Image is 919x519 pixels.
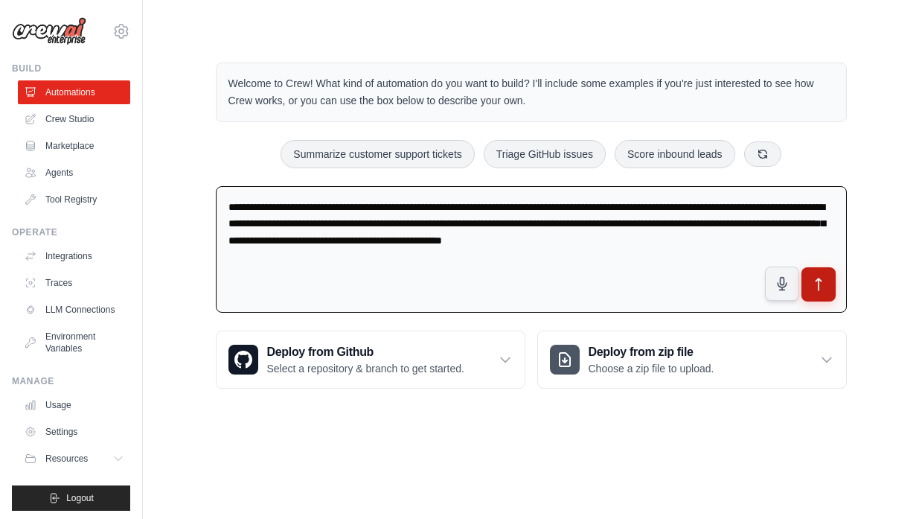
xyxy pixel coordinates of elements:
p: Welcome to Crew! What kind of automation do you want to build? I'll include some examples if you'... [228,75,834,109]
a: Marketplace [18,134,130,158]
a: Traces [18,271,130,295]
div: Manage [12,375,130,387]
button: Score inbound leads [615,140,735,168]
p: Select a repository & branch to get started. [267,361,464,376]
p: Choose a zip file to upload. [589,361,714,376]
a: Crew Studio [18,107,130,131]
a: Settings [18,420,130,444]
span: Resources [45,453,88,465]
button: Logout [12,485,130,511]
img: Logo [12,17,86,45]
button: Resources [18,447,130,471]
button: Triage GitHub issues [484,140,606,168]
span: Logout [66,492,94,504]
iframe: Chat Widget [845,448,919,519]
button: Summarize customer support tickets [281,140,474,168]
h3: Deploy from zip file [589,343,714,361]
a: LLM Connections [18,298,130,322]
div: Operate [12,226,130,238]
a: Usage [18,393,130,417]
a: Agents [18,161,130,185]
h3: Deploy from Github [267,343,464,361]
a: Environment Variables [18,325,130,360]
a: Integrations [18,244,130,268]
a: Tool Registry [18,188,130,211]
a: Automations [18,80,130,104]
div: Build [12,63,130,74]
